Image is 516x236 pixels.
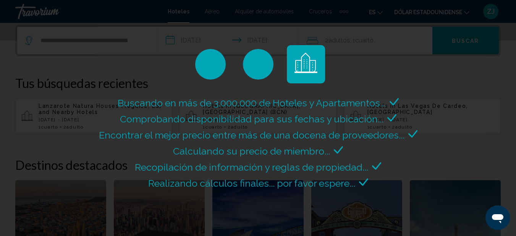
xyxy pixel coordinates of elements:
span: Encontrar el mejor precio entre más de una docena de proveedores... [99,129,404,141]
iframe: Botón para iniciar la ventana de mensajería [485,205,510,230]
span: Buscando en más de 3.000.000 de Hoteles y Apartamentos... [118,97,386,109]
span: Comprobando disponibilidad para sus fechas y ubicación... [120,113,383,125]
span: Realizando cálculos finales... por favor espere... [148,177,355,189]
span: Calculando su precio de miembro... [173,145,330,157]
span: Recopilación de información y reglas de propiedad... [135,161,368,173]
